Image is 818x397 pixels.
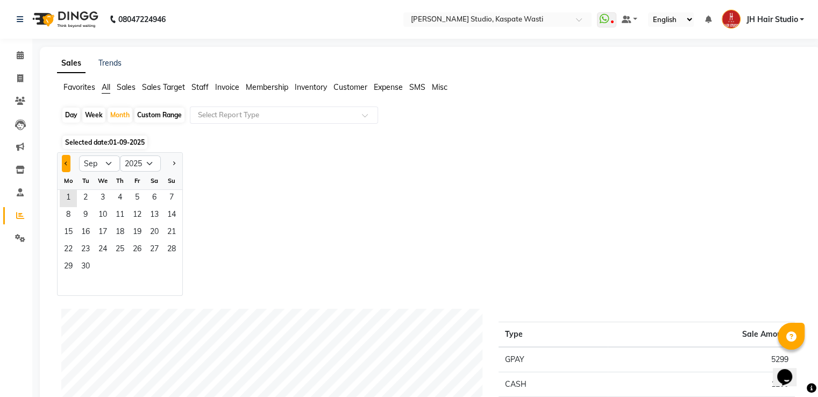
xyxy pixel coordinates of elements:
[163,207,180,224] span: 14
[129,242,146,259] span: 26
[246,82,288,92] span: Membership
[409,82,425,92] span: SMS
[163,190,180,207] span: 7
[60,207,77,224] span: 8
[60,224,77,242] div: Monday, September 15, 2025
[146,207,163,224] div: Saturday, September 13, 2025
[94,224,111,242] div: Wednesday, September 17, 2025
[129,207,146,224] span: 12
[62,155,70,172] button: Previous month
[60,259,77,276] div: Monday, September 29, 2025
[608,372,795,397] td: 1200
[79,155,120,172] select: Select month
[94,224,111,242] span: 17
[146,242,163,259] div: Saturday, September 27, 2025
[109,138,145,146] span: 01-09-2025
[82,108,105,123] div: Week
[295,82,327,92] span: Inventory
[146,224,163,242] span: 20
[60,224,77,242] span: 15
[111,242,129,259] span: 25
[94,190,111,207] div: Wednesday, September 3, 2025
[499,322,608,348] th: Type
[163,224,180,242] div: Sunday, September 21, 2025
[62,108,80,123] div: Day
[77,207,94,224] div: Tuesday, September 9, 2025
[374,82,403,92] span: Expense
[77,190,94,207] span: 2
[94,172,111,189] div: We
[77,224,94,242] span: 16
[608,347,795,372] td: 5299
[722,10,741,29] img: JH Hair Studio
[746,14,798,25] span: JH Hair Studio
[117,82,136,92] span: Sales
[27,4,101,34] img: logo
[60,259,77,276] span: 29
[129,207,146,224] div: Friday, September 12, 2025
[77,242,94,259] div: Tuesday, September 23, 2025
[60,172,77,189] div: Mo
[129,224,146,242] div: Friday, September 19, 2025
[77,224,94,242] div: Tuesday, September 16, 2025
[77,207,94,224] span: 9
[163,172,180,189] div: Su
[773,354,807,386] iframe: chat widget
[60,190,77,207] span: 1
[77,259,94,276] span: 30
[142,82,185,92] span: Sales Target
[94,207,111,224] span: 10
[94,242,111,259] span: 24
[432,82,447,92] span: Misc
[146,190,163,207] span: 6
[60,242,77,259] span: 22
[111,190,129,207] div: Thursday, September 4, 2025
[60,242,77,259] div: Monday, September 22, 2025
[146,207,163,224] span: 13
[146,172,163,189] div: Sa
[169,155,178,172] button: Next month
[129,172,146,189] div: Fr
[57,54,86,73] a: Sales
[77,242,94,259] span: 23
[163,207,180,224] div: Sunday, September 14, 2025
[111,224,129,242] div: Thursday, September 18, 2025
[129,190,146,207] span: 5
[134,108,184,123] div: Custom Range
[163,190,180,207] div: Sunday, September 7, 2025
[102,82,110,92] span: All
[499,372,608,397] td: CASH
[63,82,95,92] span: Favorites
[62,136,147,149] span: Selected date:
[98,58,122,68] a: Trends
[111,224,129,242] span: 18
[111,242,129,259] div: Thursday, September 25, 2025
[163,242,180,259] div: Sunday, September 28, 2025
[94,242,111,259] div: Wednesday, September 24, 2025
[111,190,129,207] span: 4
[499,347,608,372] td: GPAY
[146,224,163,242] div: Saturday, September 20, 2025
[191,82,209,92] span: Staff
[118,4,166,34] b: 08047224946
[77,190,94,207] div: Tuesday, September 2, 2025
[120,155,161,172] select: Select year
[111,172,129,189] div: Th
[333,82,367,92] span: Customer
[146,242,163,259] span: 27
[129,224,146,242] span: 19
[60,207,77,224] div: Monday, September 8, 2025
[608,322,795,348] th: Sale Amount
[163,224,180,242] span: 21
[60,190,77,207] div: Monday, September 1, 2025
[146,190,163,207] div: Saturday, September 6, 2025
[215,82,239,92] span: Invoice
[163,242,180,259] span: 28
[77,172,94,189] div: Tu
[77,259,94,276] div: Tuesday, September 30, 2025
[108,108,132,123] div: Month
[111,207,129,224] span: 11
[94,207,111,224] div: Wednesday, September 10, 2025
[129,242,146,259] div: Friday, September 26, 2025
[94,190,111,207] span: 3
